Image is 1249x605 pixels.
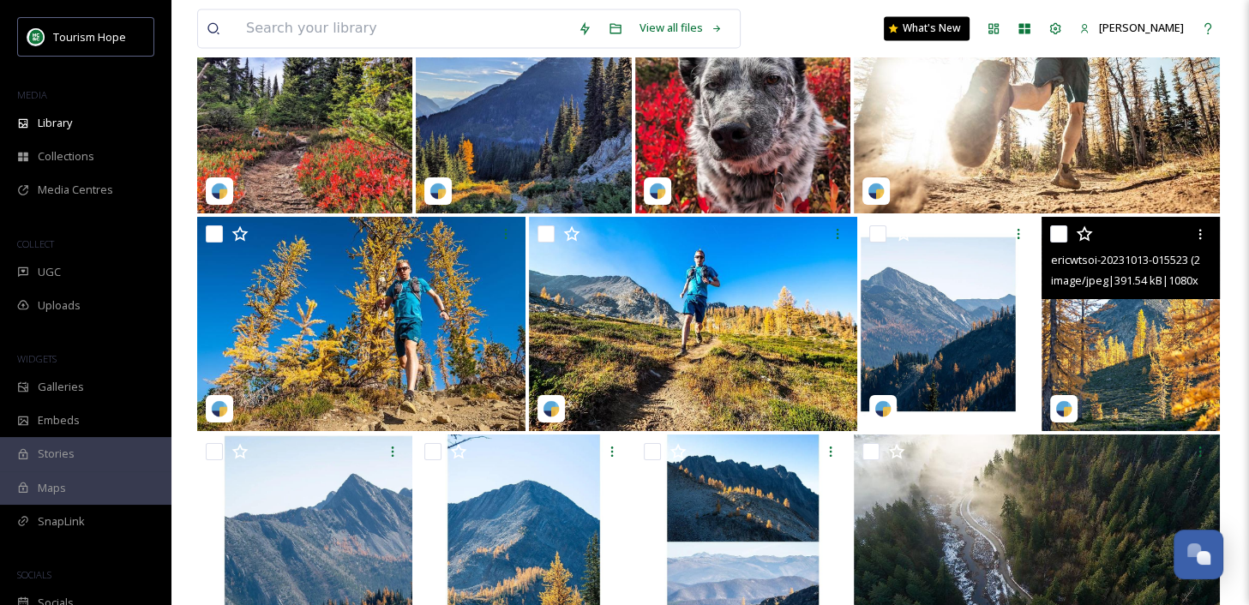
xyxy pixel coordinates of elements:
span: UGC [38,264,61,280]
img: ericwtsoi-20231013-015523 (1).jpg [861,217,1038,431]
img: ericwtsoi-20231013-015523 (2).jpg [1042,217,1219,431]
span: Tourism Hope [53,29,126,45]
span: SnapLink [38,513,85,530]
img: snapsea-logo.png [211,183,228,200]
a: [PERSON_NAME] [1071,11,1192,45]
img: snapsea-logo.png [211,400,228,417]
img: behnksy-20231013-042101 (2).jpg [197,217,525,431]
span: image/jpeg | 391.54 kB | 1080 x 1350 [1050,272,1222,288]
button: Open Chat [1174,530,1223,579]
span: Maps [38,480,66,496]
span: Collections [38,148,94,165]
span: Uploads [38,297,81,314]
span: [PERSON_NAME] [1099,20,1184,35]
span: WIDGETS [17,352,57,365]
img: snapsea-logo.png [649,183,666,200]
img: snapsea-logo.png [874,400,892,417]
a: View all files [631,11,731,45]
img: snapsea-logo.png [868,183,885,200]
span: Galleries [38,379,84,395]
img: snapsea-logo.png [1055,400,1072,417]
span: SOCIALS [17,568,51,581]
input: Search your library [237,9,569,47]
span: Media Centres [38,182,113,198]
a: What's New [884,16,970,40]
img: logo.png [27,28,45,45]
span: Library [38,115,72,131]
span: MEDIA [17,88,47,101]
span: Embeds [38,412,80,428]
img: snapsea-logo.png [543,400,560,417]
img: behnksy-20231013-042101.jpg [529,217,857,431]
span: Stories [38,446,75,462]
img: snapsea-logo.png [429,183,447,200]
span: ericwtsoi-20231013-015523 (2).jpg [1050,251,1220,267]
span: COLLECT [17,237,54,250]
